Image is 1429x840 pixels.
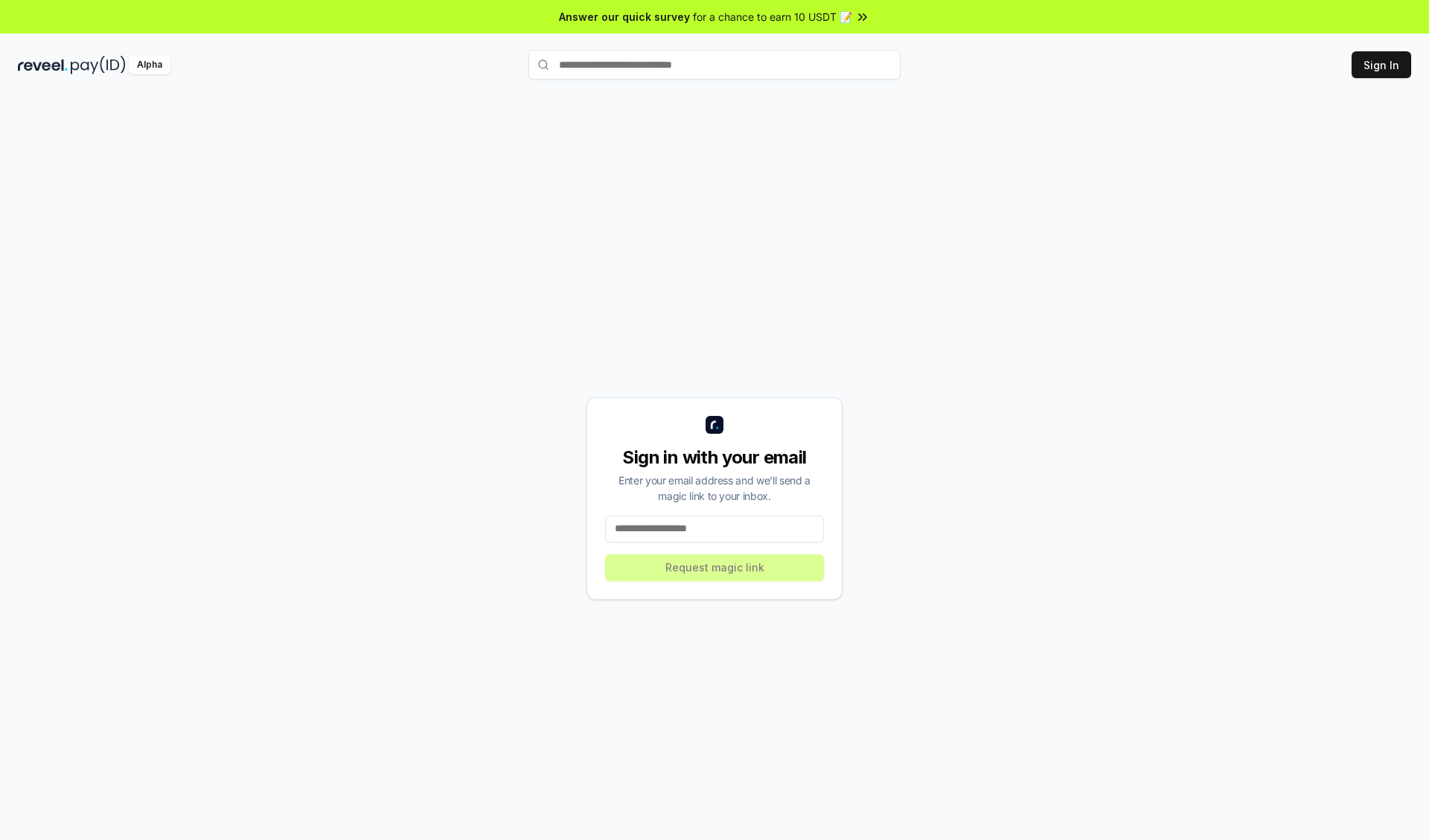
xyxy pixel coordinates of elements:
div: Enter your email address and we’ll send a magic link to your inbox. [605,472,824,504]
span: for a chance to earn 10 USDT 📝 [693,9,852,25]
img: reveel_dark [18,56,68,74]
div: Sign in with your email [605,446,824,469]
div: Alpha [129,56,170,74]
button: Sign In [1352,51,1411,78]
img: pay_id [71,56,126,74]
span: Answer our quick survey [559,9,690,25]
img: logo_small [706,416,723,434]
